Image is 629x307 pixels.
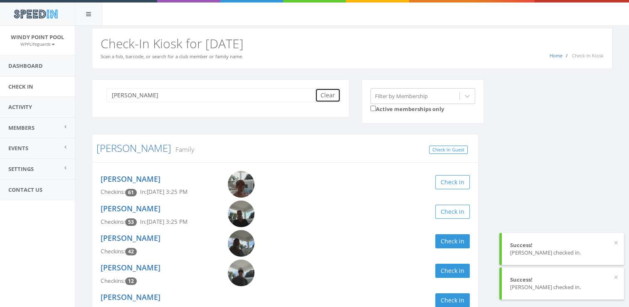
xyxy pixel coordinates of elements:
span: Check-In Kiosk [572,52,604,59]
small: WPPLifeguards [20,41,55,47]
span: Settings [8,165,34,173]
a: [PERSON_NAME] [101,233,160,243]
button: × [614,273,618,282]
div: [PERSON_NAME] checked in. [510,249,616,257]
div: Filter by Membership [375,92,428,100]
a: [PERSON_NAME] [101,262,160,272]
button: Check in [435,234,470,248]
span: In: [DATE] 3:25 PM [140,218,187,225]
span: Checkins: [101,218,125,225]
span: Checkin count [125,189,137,196]
a: WPPLifeguards [20,40,55,47]
a: [PERSON_NAME] [101,292,160,302]
input: Search a name to check in [106,88,321,102]
img: Jose_Vega.png [228,230,254,257]
div: Success! [510,276,616,284]
small: Scan a fob, barcode, or search for a club member or family name. [101,53,243,59]
span: In: [DATE] 3:25 PM [140,188,187,196]
span: Checkin count [125,277,137,285]
button: × [614,239,618,247]
img: Aiden_Vega.png [228,260,254,286]
img: Austin_Vega.png [228,171,254,198]
small: Family [171,145,194,154]
span: Checkin count [125,218,137,226]
button: Check in [435,175,470,189]
a: Check In Guest [429,146,468,154]
div: [PERSON_NAME] checked in. [510,283,616,291]
label: Active memberships only [370,104,444,113]
img: Leslie_Vega.png [228,201,254,227]
a: Home [550,52,562,59]
span: Members [8,124,35,131]
span: Checkins: [101,248,125,255]
input: Active memberships only [370,106,376,111]
a: [PERSON_NAME] [101,174,160,184]
span: Windy Point Pool [11,33,64,41]
button: Check in [435,264,470,278]
span: Events [8,144,28,152]
span: Contact Us [8,186,42,193]
span: Checkins: [101,277,125,285]
div: Success! [510,241,616,249]
a: [PERSON_NAME] [96,141,171,155]
span: Checkin count [125,248,137,255]
h2: Check-In Kiosk for [DATE] [101,37,604,50]
button: Clear [315,88,340,102]
button: Check in [435,205,470,219]
a: [PERSON_NAME] [101,203,160,213]
img: speedin_logo.png [10,6,62,22]
span: Checkins: [101,188,125,196]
